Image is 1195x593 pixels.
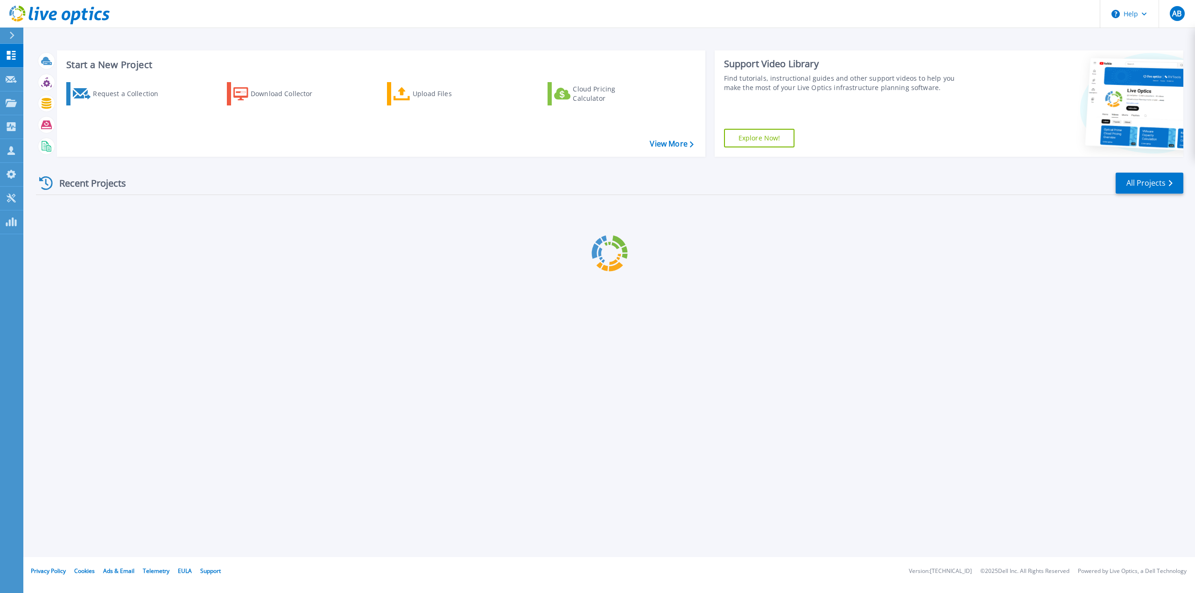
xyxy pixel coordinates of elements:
li: Version: [TECHNICAL_ID] [909,568,972,574]
a: Privacy Policy [31,567,66,575]
a: View More [650,140,693,148]
a: Support [200,567,221,575]
a: Cloud Pricing Calculator [548,82,652,105]
a: Explore Now! [724,129,795,147]
div: Request a Collection [93,84,168,103]
a: Download Collector [227,82,331,105]
a: Telemetry [143,567,169,575]
a: Upload Files [387,82,491,105]
div: Upload Files [413,84,487,103]
div: Download Collector [251,84,325,103]
span: AB [1172,10,1181,17]
a: Ads & Email [103,567,134,575]
div: Support Video Library [724,58,966,70]
h3: Start a New Project [66,60,693,70]
li: Powered by Live Optics, a Dell Technology [1078,568,1187,574]
div: Find tutorials, instructional guides and other support videos to help you make the most of your L... [724,74,966,92]
a: EULA [178,567,192,575]
a: All Projects [1116,173,1183,194]
div: Recent Projects [36,172,139,195]
a: Cookies [74,567,95,575]
a: Request a Collection [66,82,170,105]
li: © 2025 Dell Inc. All Rights Reserved [980,568,1069,574]
div: Cloud Pricing Calculator [573,84,647,103]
